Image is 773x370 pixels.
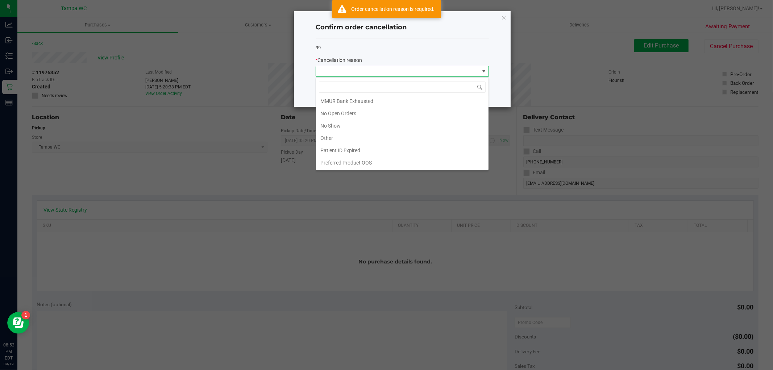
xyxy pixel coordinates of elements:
span: 99 [316,45,321,50]
iframe: Resource center [7,312,29,334]
div: Order cancellation reason is required. [350,5,436,13]
li: Other [316,132,489,144]
button: Close [501,13,506,22]
li: MMUR Bank Exhausted [316,95,489,107]
li: No Show [316,120,489,132]
h4: Confirm order cancellation [316,23,489,32]
span: Cancellation reason [317,57,362,63]
li: No Open Orders [316,107,489,120]
li: Patient ID Expired [316,144,489,157]
iframe: Resource center unread badge [21,311,30,320]
li: Preferred Product OOS [316,157,489,169]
